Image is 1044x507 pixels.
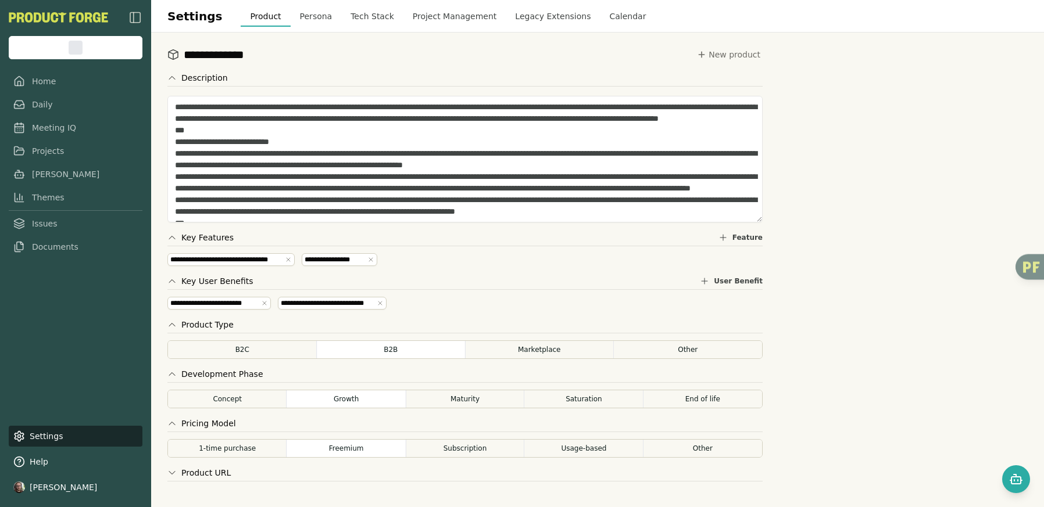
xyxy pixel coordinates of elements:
button: Key User Benefits [167,275,253,287]
img: profile [13,481,25,493]
button: Marketplace [464,340,614,359]
a: [PERSON_NAME] [9,164,142,185]
button: Concept [167,390,287,408]
button: 1-time purchase [167,439,287,458]
button: Remove tag [261,300,268,307]
button: Feature [718,232,763,243]
button: Other [613,340,763,359]
button: Close Sidebar [128,10,142,24]
button: B2B [316,340,466,359]
img: sidebar [128,10,142,24]
button: End of life [643,390,763,408]
button: Freemium [286,439,406,458]
button: B2C [167,340,317,359]
span: User Benefit [714,276,763,286]
a: Daily [9,94,142,115]
button: Growth [286,390,406,408]
button: Remove tag [285,256,292,263]
a: Home [9,71,142,92]
button: Product [241,6,290,27]
a: Projects [9,141,142,161]
a: Documents [9,236,142,257]
button: Product URL [167,467,231,479]
button: Maturity [405,390,525,408]
span: Feature [732,233,763,242]
button: Key Features [167,232,234,243]
button: Legacy Extensions [506,6,600,27]
button: PF-Logo [9,12,108,23]
img: Product Forge [9,12,108,23]
a: Issues [9,213,142,234]
a: Settings [9,426,142,447]
a: Meeting IQ [9,117,142,138]
h1: Settings [167,8,222,25]
button: Subscription [405,439,525,458]
button: Remove tag [377,300,384,307]
button: Remove tag [367,256,374,263]
button: Product Type [167,319,234,330]
button: [PERSON_NAME] [9,477,142,498]
button: Saturation [524,390,643,408]
button: Description [167,72,228,84]
button: Open chat [1002,465,1030,493]
button: Other [643,439,763,458]
a: Themes [9,187,142,208]
button: New product [695,46,763,63]
button: Project Management [403,6,506,27]
button: Development Phase [167,368,263,380]
button: Help [9,451,142,472]
button: Calendar [600,6,655,27]
button: Pricing Model [167,418,236,429]
button: Tech Stack [341,6,403,27]
button: Usage-based [524,439,643,458]
button: User Benefit [700,275,763,287]
button: Persona [291,6,342,27]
